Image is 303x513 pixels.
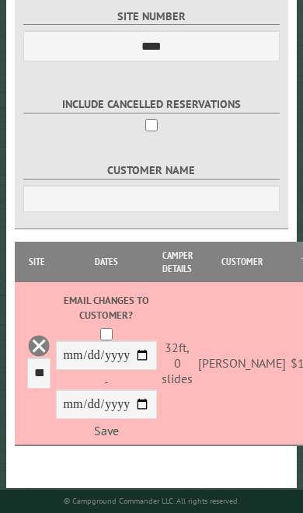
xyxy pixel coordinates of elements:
label: Customer Name [23,162,280,180]
small: © Campground Commander LLC. All rights reserved. [64,496,239,506]
label: Email changes to customer? [56,293,157,323]
td: 32ft, 0 slides [159,282,196,445]
th: Customer [195,242,287,282]
th: Site [21,242,53,282]
th: Dates [53,242,158,282]
a: Delete this reservation [27,334,50,358]
label: Site Number [23,8,280,26]
a: Save [94,423,119,438]
td: [PERSON_NAME] [195,282,287,445]
div: - [56,293,157,438]
th: Camper Details [159,242,196,282]
label: Include Cancelled Reservations [23,96,280,113]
